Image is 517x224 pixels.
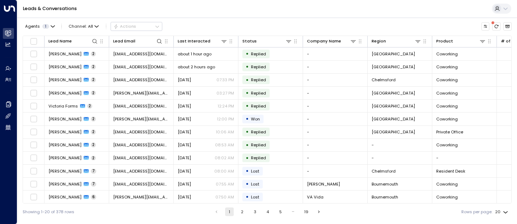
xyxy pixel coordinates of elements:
[48,64,81,70] span: Will Pepper
[91,116,96,122] span: 2
[217,116,234,122] p: 12:00 PM
[48,38,98,45] div: Lead Name
[303,152,368,164] td: -
[307,194,323,200] span: VA Vida
[436,51,458,57] span: Coworking
[302,207,311,216] button: Go to page 19
[481,22,490,31] button: Customize
[48,194,81,200] span: Emily-jane Raffell
[113,38,135,45] div: Lead Email
[251,51,266,57] span: Replied
[30,102,37,110] span: Toggle select row
[48,90,81,96] span: James Minor
[372,51,415,57] span: Twickenham
[111,22,162,31] div: Button group with a nested menu
[113,168,169,174] span: janemurphy2194@gmail.com
[30,180,37,188] span: Toggle select row
[238,207,247,216] button: Go to page 2
[178,38,227,45] div: Last Interacted
[436,103,458,109] span: Coworking
[215,155,234,161] p: 08:02 AM
[178,64,215,70] span: about 2 hours ago
[276,207,285,216] button: Go to page 5
[48,51,81,57] span: Anand Korva
[91,77,96,82] span: 2
[242,38,257,45] div: Status
[251,90,266,96] span: Replied
[111,22,162,31] button: Actions
[91,156,96,161] span: 2
[251,129,266,135] span: Replied
[303,139,368,151] td: -
[91,142,96,147] span: 2
[436,181,458,187] span: Coworking
[246,88,249,98] div: •
[246,49,249,59] div: •
[289,207,298,216] div: …
[91,91,96,96] span: 2
[113,194,169,200] span: emily.raffell@googlemail.com
[216,129,234,135] p: 10:06 AM
[251,168,259,174] span: Lost
[436,38,486,45] div: Product
[113,64,169,70] span: will@peppercorn-accountants.com
[368,139,432,151] td: -
[251,64,266,70] span: Replied
[303,74,368,86] td: -
[246,75,249,85] div: •
[66,22,101,30] button: Channel:All
[436,90,458,96] span: Coworking
[216,90,234,96] p: 03:27 PM
[48,116,81,122] span: Sarah Harraghy
[178,155,191,161] span: Yesterday
[436,116,458,122] span: Coworking
[503,22,512,31] button: Archived Leads
[113,90,169,96] span: james.minor@rookiefamily.com
[251,207,259,216] button: Go to page 3
[368,152,432,164] td: -
[215,142,234,148] p: 08:53 AM
[303,47,368,60] td: -
[178,181,191,187] span: Yesterday
[251,142,266,148] span: Replied
[91,195,96,200] span: 6
[178,168,191,174] span: Yesterday
[30,115,37,123] span: Toggle select row
[178,77,191,83] span: Yesterday
[30,193,37,201] span: Toggle select row
[91,64,96,69] span: 2
[215,194,234,200] p: 07:50 AM
[495,207,509,216] div: 20
[113,116,169,122] span: sarah@beckandco.co.uk
[461,209,492,215] label: Rows per page:
[91,51,96,56] span: 2
[42,24,49,29] span: 1
[251,103,266,109] span: Replied
[178,90,191,96] span: Yesterday
[91,182,96,187] span: 7
[436,129,463,135] span: Private Office
[251,77,266,83] span: Replied
[48,38,72,45] div: Lead Name
[212,207,323,216] nav: pagination navigation
[303,87,368,99] td: -
[307,181,340,187] span: EMMA ROFF
[113,181,169,187] span: photos@emmaroff.com
[30,154,37,161] span: Toggle select row
[30,90,37,97] span: Toggle select row
[113,155,169,161] span: charliepipe14@gmail.com
[303,126,368,138] td: -
[436,142,458,148] span: Coworking
[113,38,163,45] div: Lead Email
[372,116,415,122] span: Twickenham
[303,61,368,73] td: -
[30,141,37,148] span: Toggle select row
[91,129,96,134] span: 2
[315,207,323,216] button: Go to next page
[178,129,191,135] span: Yesterday
[303,100,368,112] td: -
[178,142,191,148] span: Yesterday
[23,5,77,12] a: Leads & Conversations
[25,24,40,28] span: Agents
[48,168,81,174] span: Jane Murphy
